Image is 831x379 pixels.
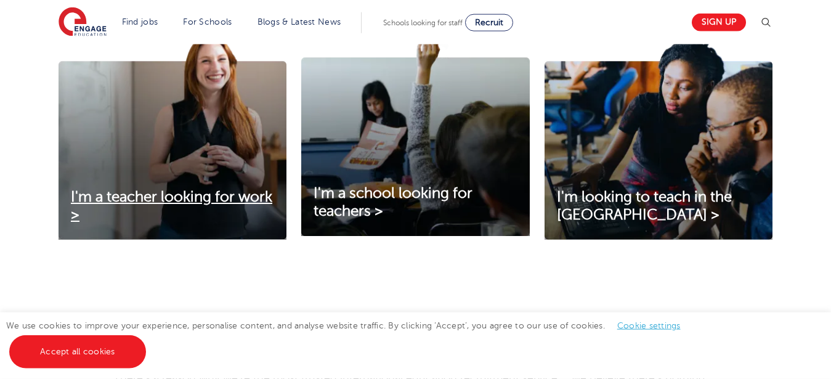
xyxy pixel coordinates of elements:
img: I'm a teacher looking for work [59,34,286,240]
span: I'm looking to teach in the [GEOGRAPHIC_DATA] > [557,189,732,223]
span: Schools looking for staff [383,18,463,27]
a: Sign up [692,14,746,31]
a: Cookie settings [617,321,681,330]
a: For Schools [183,17,232,26]
span: Recruit [475,18,503,27]
a: Accept all cookies [9,335,146,369]
img: I'm a school looking for teachers [301,34,529,236]
a: Recruit [465,14,513,31]
span: I'm a school looking for teachers > [314,185,472,219]
img: Engage Education [59,7,107,38]
img: I'm looking to teach in the UK [545,34,772,240]
a: I'm a teacher looking for work > [59,189,286,224]
a: I'm a school looking for teachers > [301,185,529,221]
a: Blogs & Latest News [257,17,341,26]
span: I'm a teacher looking for work > [71,189,272,223]
a: I'm looking to teach in the [GEOGRAPHIC_DATA] > [545,189,772,224]
a: Find jobs [122,17,158,26]
span: We use cookies to improve your experience, personalise content, and analyse website traffic. By c... [6,321,693,356]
